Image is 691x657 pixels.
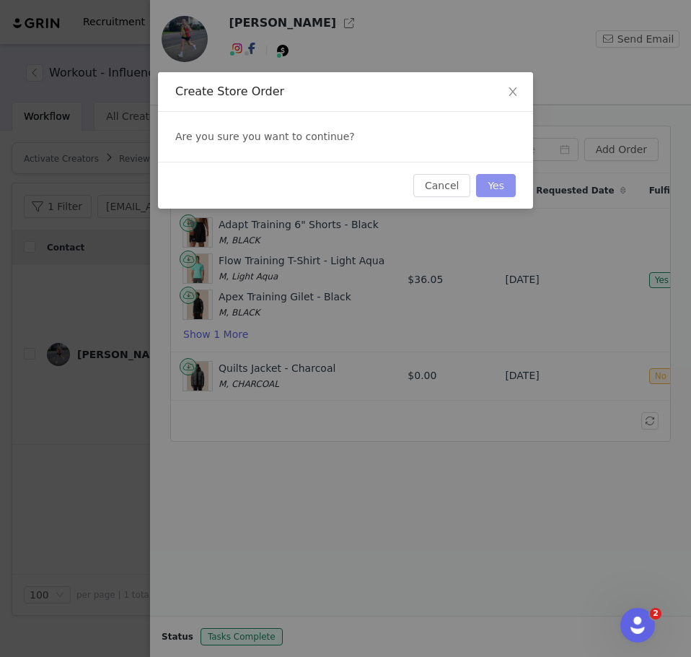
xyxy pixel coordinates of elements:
span: 2 [650,608,661,619]
div: Create Store Order [175,84,516,100]
i: icon: close [507,86,519,97]
button: Yes [476,174,516,197]
div: Are you sure you want to continue? [158,112,533,162]
button: Cancel [413,174,470,197]
button: Close [493,72,533,113]
iframe: Intercom live chat [620,608,655,643]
